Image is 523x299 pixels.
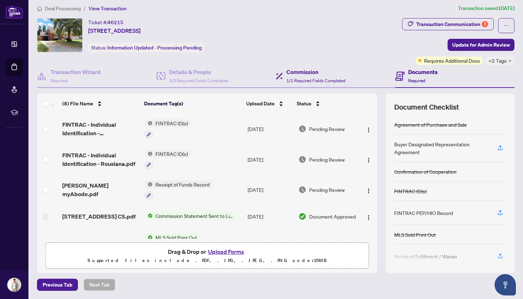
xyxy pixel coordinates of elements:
button: Update for Admin Review [448,39,514,51]
th: Status [294,94,357,114]
button: Logo [363,211,374,222]
span: MLS Sold Print Out [153,234,200,241]
span: +2 Tags [488,57,507,65]
span: FINTRAC ID(s) [153,119,191,127]
span: Commission Statement Sent to Listing Brokerage [153,212,237,220]
span: Document Approved [309,213,356,220]
span: 1/1 Required Fields Completed [286,78,345,83]
span: [PERSON_NAME] myAbode.pdf [62,181,139,198]
td: [DATE] [245,205,296,228]
div: MLS Sold Print Out [394,231,436,238]
span: Document Checklist [394,102,459,112]
img: Logo [366,127,371,133]
button: Status IconMLS Sold Print Out [145,234,200,253]
button: Status IconCommission Statement Sent to Listing Brokerage [145,212,237,220]
span: 3/3 Required Fields Completed [169,78,228,83]
span: FINTRAC - Individual Identification - [PERSON_NAME].pdf [62,120,139,137]
span: Receipt of Funds Record [153,180,212,188]
span: [STREET_ADDRESS] CS.pdf [62,212,136,221]
span: Pending Review [309,186,345,194]
span: Update for Admin Review [452,39,510,51]
button: Status IconFINTRAC ID(s) [145,119,191,138]
h4: Transaction Wizard [51,68,101,76]
img: Status Icon [145,119,153,127]
span: Drag & Drop or [168,247,246,256]
span: 46215 [107,19,123,26]
img: Document Status [299,186,306,194]
img: logo [6,5,23,19]
span: Upload Date [246,100,275,107]
img: Logo [366,188,371,194]
span: FINTRAC - Individual Identification - Rouslana.pdf [62,151,139,168]
img: Document Status [299,156,306,163]
div: Status: [88,43,205,52]
button: Logo [363,184,374,195]
button: Transaction Communication5 [402,18,494,30]
td: [DATE] [245,175,296,205]
button: Logo [363,154,374,165]
div: Buyer Designated Representation Agreement [394,140,489,156]
span: View Transaction [89,5,127,12]
button: Status IconReceipt of Funds Record [145,180,212,200]
p: Supported files include .PDF, .JPG, .JPEG, .PNG under 25 MB [50,256,364,265]
button: Status IconFINTRAC ID(s) [145,150,191,169]
div: Agreement of Purchase and Sale [394,121,467,128]
span: Information Updated - Processing Pending [107,44,202,51]
button: Next Tab [84,279,115,291]
h4: Details & People [169,68,228,76]
article: Transaction saved [DATE] [458,4,514,12]
button: Upload Forms [206,247,246,256]
div: Transaction Communication [416,19,488,30]
span: (8) File Name [62,100,93,107]
span: home [37,6,42,11]
span: Previous Tab [43,279,72,290]
div: FINTRAC PEP/HIO Record [394,209,453,217]
h4: Documents [408,68,438,76]
h4: Commission [286,68,345,76]
img: Status Icon [145,150,153,158]
img: Logo [366,157,371,163]
span: [STREET_ADDRESS] [88,26,141,35]
img: Status Icon [145,180,153,188]
img: IMG-W12281657_1.jpg [37,19,82,52]
img: Profile Icon [7,278,21,292]
div: FINTRAC ID(s) [394,187,427,195]
img: Status Icon [145,212,153,220]
div: Notice of Fulfillment / Waiver [394,252,457,260]
button: Previous Tab [37,279,78,291]
td: [DATE] [245,114,296,144]
button: Open asap [495,274,516,295]
span: Deal Processing [45,5,81,12]
span: down [508,59,512,63]
div: Ticket #: [88,18,123,26]
span: ellipsis [504,23,509,28]
span: Required [408,78,425,83]
img: Logo [366,215,371,220]
img: Document Status [299,213,306,220]
td: [DATE] [245,228,296,258]
th: Document Tag(s) [141,94,244,114]
th: (8) File Name [59,94,141,114]
button: Logo [363,123,374,135]
span: Required [51,78,68,83]
span: Status [297,100,311,107]
span: MLS sold sheet.pdf [62,239,112,247]
span: FINTRAC ID(s) [153,150,191,158]
td: [DATE] [245,144,296,175]
div: 5 [482,21,488,27]
img: Status Icon [145,234,153,241]
span: Pending Review [309,125,345,133]
div: Confirmation of Cooperation [394,168,456,175]
th: Upload Date [243,94,294,114]
span: Pending Review [309,156,345,163]
img: Document Status [299,125,306,133]
span: Requires Additional Docs [424,57,480,64]
li: / [84,4,86,12]
span: Drag & Drop orUpload FormsSupported files include .PDF, .JPG, .JPEG, .PNG under25MB [46,243,368,269]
